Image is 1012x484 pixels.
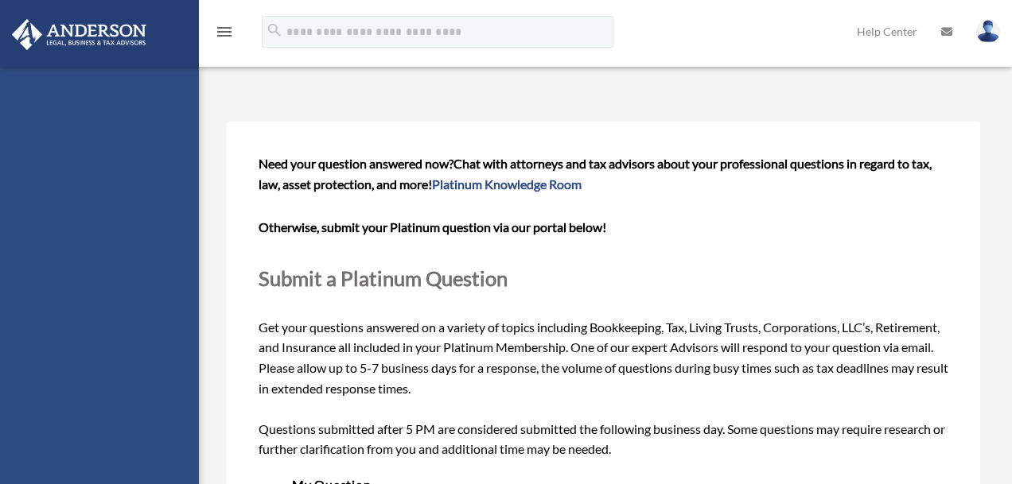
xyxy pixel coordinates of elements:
span: Get your questions answered on a variety of topics including Bookkeeping, Tax, Living Trusts, Cor... [259,156,948,456]
b: Otherwise, submit your Platinum question via our portal below! [259,219,606,234]
img: User Pic [976,20,1000,43]
a: menu [215,28,234,41]
a: Platinum Knowledge Room [432,176,582,192]
i: menu [215,22,234,41]
img: Anderson Advisors Platinum Portal [7,19,151,50]
span: Submit a Platinum Question [259,266,508,290]
span: Need your question answered now? [259,156,453,171]
span: Chat with attorneys and tax advisors about your professional questions in regard to tax, law, ass... [259,156,932,192]
i: search [266,21,283,39]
